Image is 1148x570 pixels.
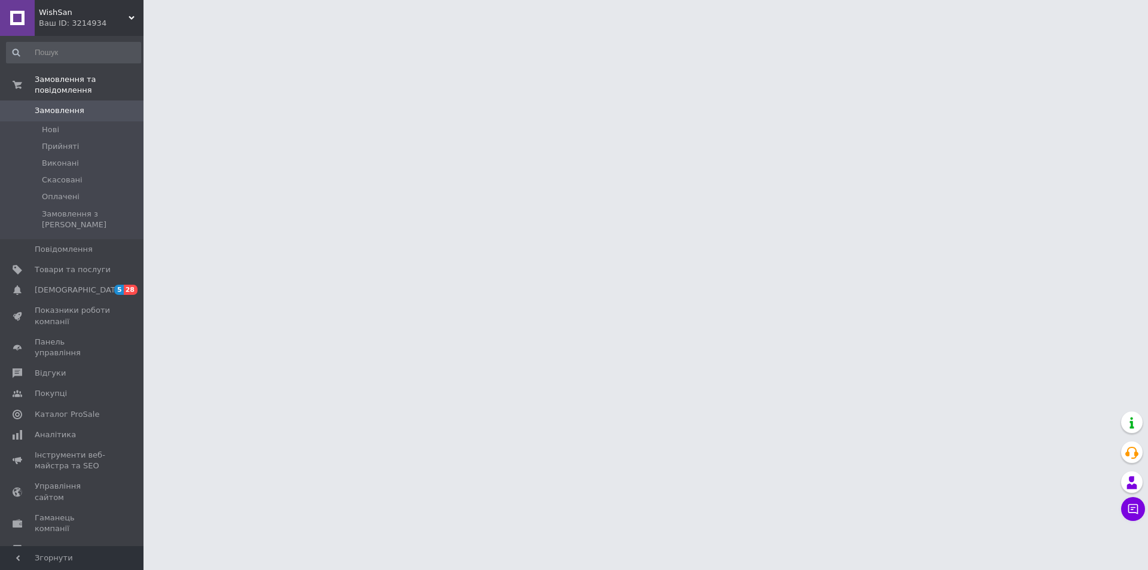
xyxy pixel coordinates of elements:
[35,305,111,327] span: Показники роботи компанії
[42,158,79,169] span: Виконані
[42,209,140,230] span: Замовлення з [PERSON_NAME]
[39,7,129,18] span: WishSan
[114,285,124,295] span: 5
[35,544,65,554] span: Маркет
[42,175,83,185] span: Скасовані
[6,42,141,63] input: Пошук
[42,124,59,135] span: Нові
[35,74,143,96] span: Замовлення та повідомлення
[35,264,111,275] span: Товари та послуги
[42,191,80,202] span: Оплачені
[35,337,111,358] span: Панель управління
[39,18,143,29] div: Ваш ID: 3214934
[35,513,111,534] span: Гаманець компанії
[35,368,66,379] span: Відгуки
[35,388,67,399] span: Покупці
[35,105,84,116] span: Замовлення
[35,481,111,502] span: Управління сайтом
[35,450,111,471] span: Інструменти веб-майстра та SEO
[124,285,138,295] span: 28
[35,244,93,255] span: Повідомлення
[1121,497,1145,521] button: Чат з покупцем
[35,429,76,440] span: Аналітика
[35,285,123,295] span: [DEMOGRAPHIC_DATA]
[35,409,99,420] span: Каталог ProSale
[42,141,79,152] span: Прийняті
